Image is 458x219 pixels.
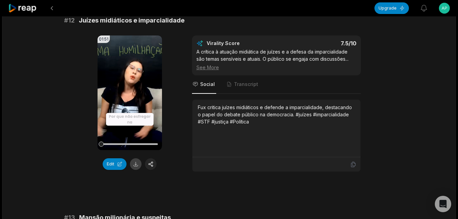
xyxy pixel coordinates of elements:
button: Upgrade [374,2,409,14]
div: Virality Score [207,40,280,47]
nav: Tabs [192,75,361,94]
span: Social [200,81,215,88]
div: See More [196,64,356,71]
button: Edit [103,158,127,170]
div: Open Intercom Messenger [435,196,451,212]
video: Your browser does not support mp4 format. [98,35,162,150]
div: Fux critica juízes midiáticos e defende a imparcialidade, destacando o papel do debate público na... [198,104,355,125]
span: Juízes midiáticos e imparcialidade [79,16,184,25]
div: 7.5 /10 [283,40,356,47]
span: Transcript [234,81,258,88]
span: # 12 [64,16,75,25]
div: A crítica à atuação midiática de juízes e a defesa da imparcialidade são temas sensíveis e atuais... [196,48,356,71]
